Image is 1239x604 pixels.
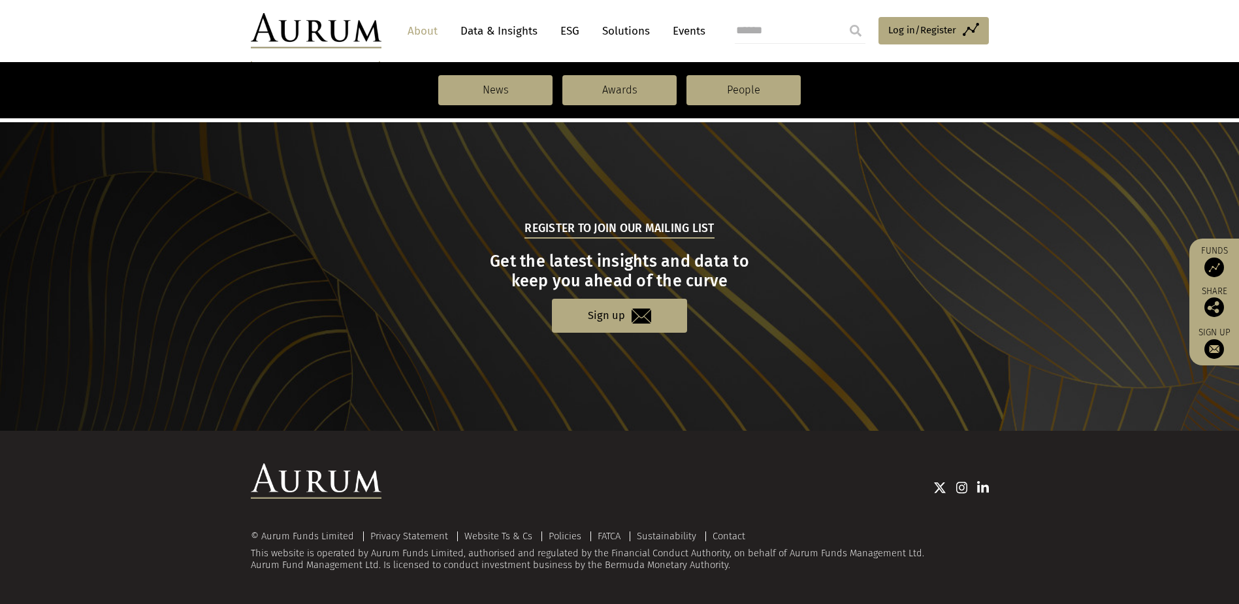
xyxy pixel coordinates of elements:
img: Share this post [1204,297,1224,317]
img: Aurum [251,13,381,48]
a: Policies [549,530,581,542]
a: Sustainability [637,530,696,542]
a: Log in/Register [878,17,989,44]
a: Website Ts & Cs [464,530,532,542]
a: News [438,75,553,105]
a: Awards [562,75,677,105]
img: Twitter icon [933,481,946,494]
a: People [686,75,801,105]
a: Funds [1196,245,1232,277]
a: Contact [713,530,745,542]
img: Sign up to our newsletter [1204,339,1224,359]
a: Sign up [1196,327,1232,359]
a: Privacy Statement [370,530,448,542]
a: ESG [554,19,586,43]
div: Share [1196,287,1232,317]
img: Instagram icon [956,481,968,494]
a: Data & Insights [454,19,544,43]
span: Log in/Register [888,22,956,38]
h3: Get the latest insights and data to keep you ahead of the curve [252,252,987,291]
img: Linkedin icon [977,481,989,494]
a: Solutions [596,19,656,43]
a: Sign up [552,299,687,332]
input: Submit [843,18,869,44]
a: FATCA [598,530,620,542]
div: © Aurum Funds Limited [251,531,361,541]
div: This website is operated by Aurum Funds Limited, authorised and regulated by the Financial Conduc... [251,531,989,571]
a: About [401,19,444,43]
a: Events [666,19,705,43]
h5: Register to join our mailing list [524,220,714,239]
img: Aurum Logo [251,463,381,499]
img: Access Funds [1204,258,1224,277]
